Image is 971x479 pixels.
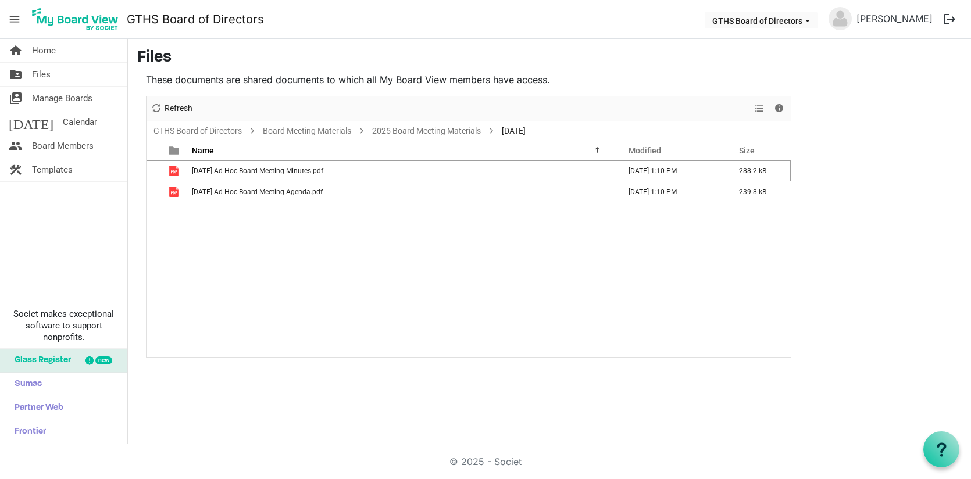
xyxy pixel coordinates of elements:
[147,160,162,181] td: checkbox
[3,8,26,30] span: menu
[28,5,127,34] a: My Board View Logo
[192,167,323,175] span: [DATE] Ad Hoc Board Meeting Minutes.pdf
[772,101,787,116] button: Details
[260,124,354,138] a: Board Meeting Materials
[499,124,528,138] span: [DATE]
[769,96,789,121] div: Details
[9,396,63,420] span: Partner Web
[192,188,323,196] span: [DATE] Ad Hoc Board Meeting Agenda.pdf
[616,181,727,202] td: September 25, 2025 1:10 PM column header Modified
[151,124,244,138] a: GTHS Board of Directors
[937,7,962,31] button: logout
[192,146,214,155] span: Name
[146,73,791,87] p: These documents are shared documents to which all My Board View members have access.
[188,181,616,202] td: 2025.10.08 Ad Hoc Board Meeting Agenda.pdf is template cell column header Name
[9,420,46,444] span: Frontier
[63,110,97,134] span: Calendar
[629,146,661,155] span: Modified
[9,39,23,62] span: home
[727,160,791,181] td: 288.2 kB is template cell column header Size
[137,48,962,68] h3: Files
[127,8,264,31] a: GTHS Board of Directors
[147,96,197,121] div: Refresh
[162,181,188,202] td: is template cell column header type
[852,7,937,30] a: [PERSON_NAME]
[749,96,769,121] div: View
[739,146,755,155] span: Size
[616,160,727,181] td: September 25, 2025 1:10 PM column header Modified
[9,63,23,86] span: folder_shared
[449,456,522,467] a: © 2025 - Societ
[9,373,42,396] span: Sumac
[9,349,71,372] span: Glass Register
[9,134,23,158] span: people
[163,101,194,116] span: Refresh
[9,158,23,181] span: construction
[32,63,51,86] span: Files
[149,101,195,116] button: Refresh
[32,158,73,181] span: Templates
[705,12,818,28] button: GTHS Board of Directors dropdownbutton
[147,181,162,202] td: checkbox
[188,160,616,181] td: 2025.09.11 Ad Hoc Board Meeting Minutes.pdf is template cell column header Name
[5,308,122,343] span: Societ makes exceptional software to support nonprofits.
[9,110,53,134] span: [DATE]
[95,356,112,364] div: new
[9,87,23,110] span: switch_account
[752,101,766,116] button: View dropdownbutton
[370,124,483,138] a: 2025 Board Meeting Materials
[727,181,791,202] td: 239.8 kB is template cell column header Size
[162,160,188,181] td: is template cell column header type
[32,134,94,158] span: Board Members
[32,39,56,62] span: Home
[32,87,92,110] span: Manage Boards
[829,7,852,30] img: no-profile-picture.svg
[28,5,122,34] img: My Board View Logo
